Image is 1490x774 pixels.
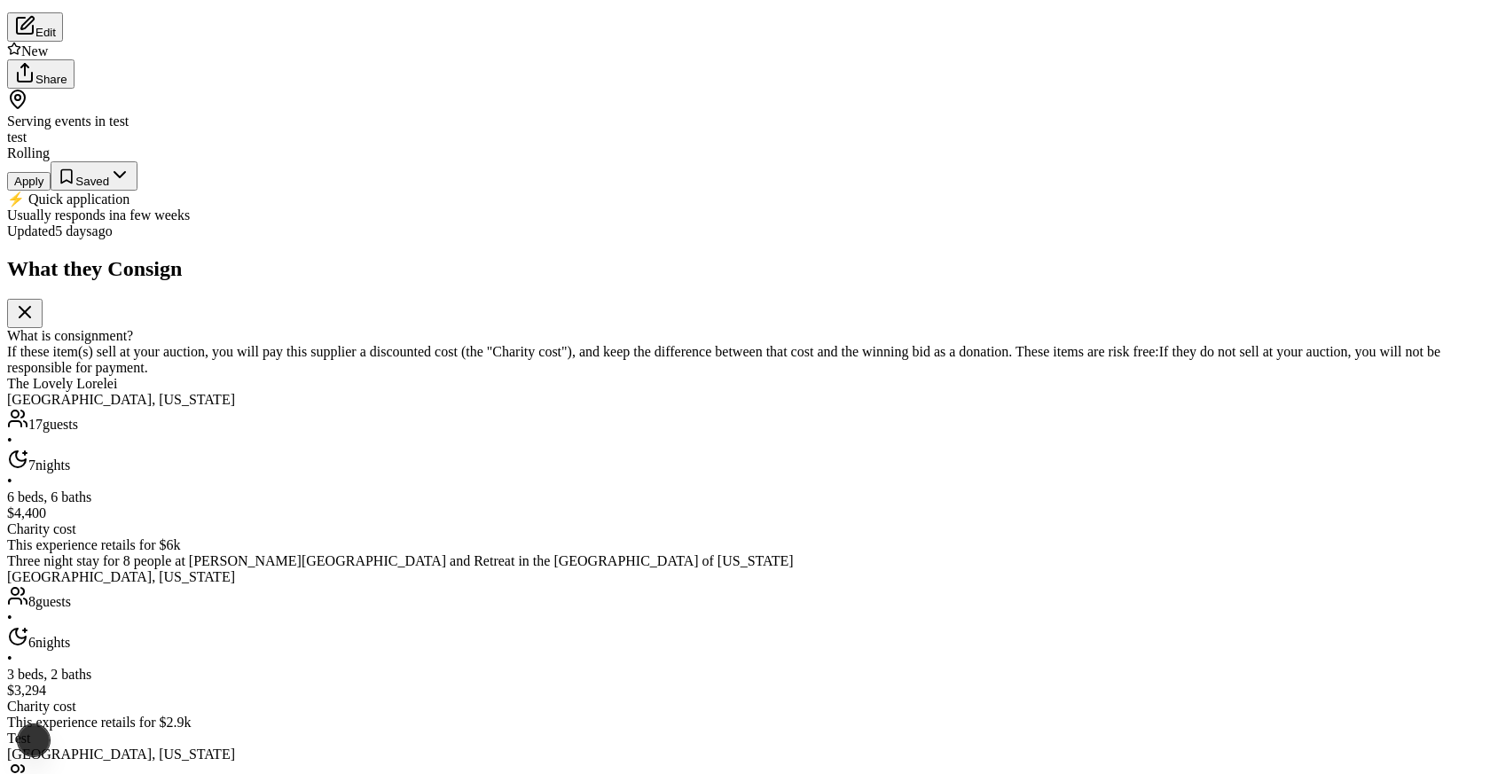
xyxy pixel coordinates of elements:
[7,683,1483,699] div: $3,294
[7,747,1483,762] div: [GEOGRAPHIC_DATA], [US_STATE]
[7,667,1483,683] div: 3 beds, 2 baths
[7,731,1483,747] div: Test
[7,715,1483,731] div: This experience retails for $2.9k
[7,651,1483,667] div: •
[7,699,1483,715] div: Charity cost
[7,569,1483,585] div: [GEOGRAPHIC_DATA], [US_STATE]
[7,610,1483,626] div: •
[28,635,70,650] span: 6 nights
[28,594,71,609] span: 8 guests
